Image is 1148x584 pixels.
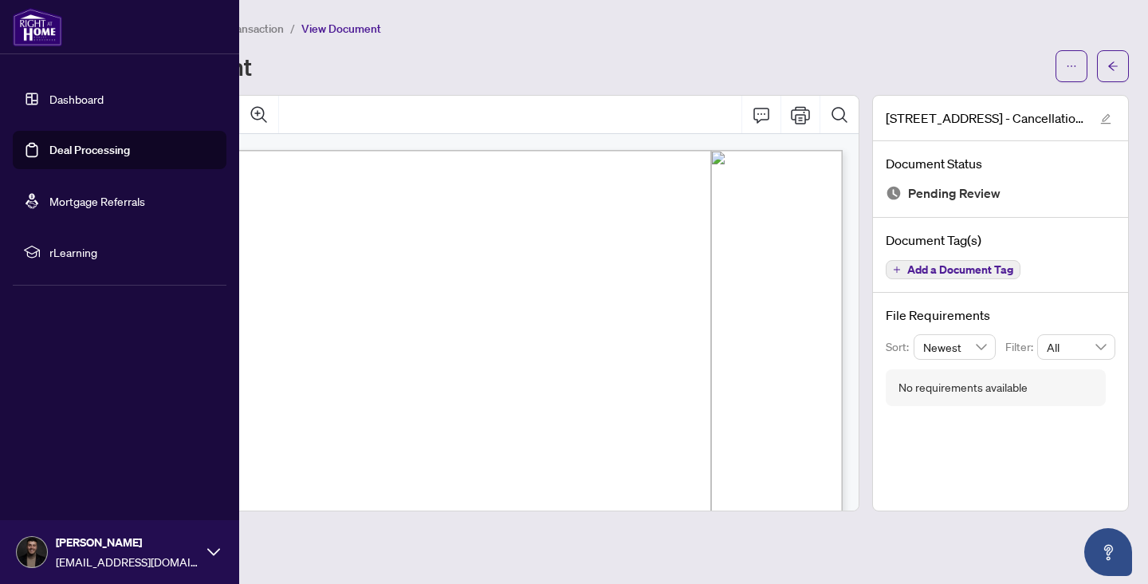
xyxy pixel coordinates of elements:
[886,338,914,356] p: Sort:
[56,553,199,570] span: [EMAIL_ADDRESS][DOMAIN_NAME]
[49,92,104,106] a: Dashboard
[49,243,215,261] span: rLearning
[886,231,1115,250] h4: Document Tag(s)
[886,260,1020,279] button: Add a Document Tag
[886,109,1085,128] span: [STREET_ADDRESS] - Cancellation N12254401.pdf
[908,183,1001,204] span: Pending Review
[886,185,902,201] img: Document Status
[1107,61,1119,72] span: arrow-left
[907,264,1013,275] span: Add a Document Tag
[1100,113,1111,124] span: edit
[56,534,199,551] span: [PERSON_NAME]
[886,154,1115,173] h4: Document Status
[49,194,145,208] a: Mortgage Referrals
[923,335,987,359] span: Newest
[886,306,1115,325] h4: File Requirements
[1005,338,1037,356] p: Filter:
[199,22,284,36] span: View Transaction
[17,537,47,567] img: Profile Icon
[301,22,381,36] span: View Document
[893,266,901,274] span: plus
[13,8,62,46] img: logo
[290,19,295,37] li: /
[1066,61,1077,72] span: ellipsis
[898,379,1028,397] div: No requirements available
[1047,335,1106,359] span: All
[1084,528,1132,576] button: Open asap
[49,143,130,157] a: Deal Processing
